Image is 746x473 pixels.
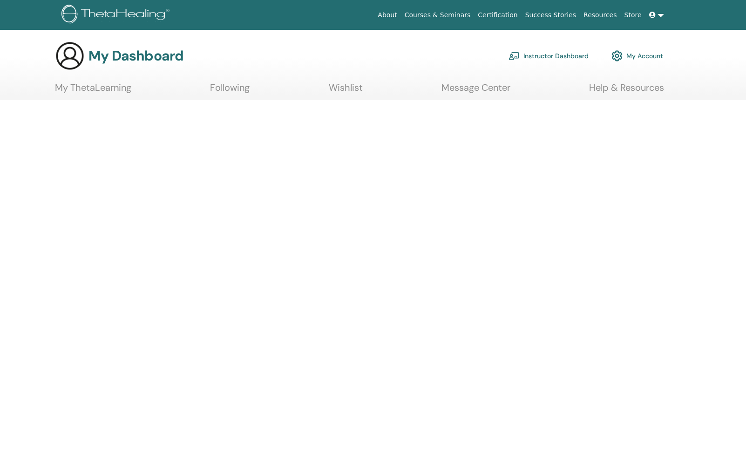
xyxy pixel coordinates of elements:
a: Resources [580,7,621,24]
a: Following [210,82,250,100]
a: Certification [474,7,521,24]
a: My Account [611,46,663,66]
a: My ThetaLearning [55,82,131,100]
a: Success Stories [522,7,580,24]
a: Help & Resources [589,82,664,100]
a: Courses & Seminars [401,7,475,24]
a: Instructor Dashboard [509,46,589,66]
a: About [374,7,400,24]
h3: My Dashboard [88,47,183,64]
a: Message Center [441,82,510,100]
img: generic-user-icon.jpg [55,41,85,71]
a: Wishlist [329,82,363,100]
img: cog.svg [611,48,623,64]
img: logo.png [61,5,173,26]
img: chalkboard-teacher.svg [509,52,520,60]
a: Store [621,7,645,24]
